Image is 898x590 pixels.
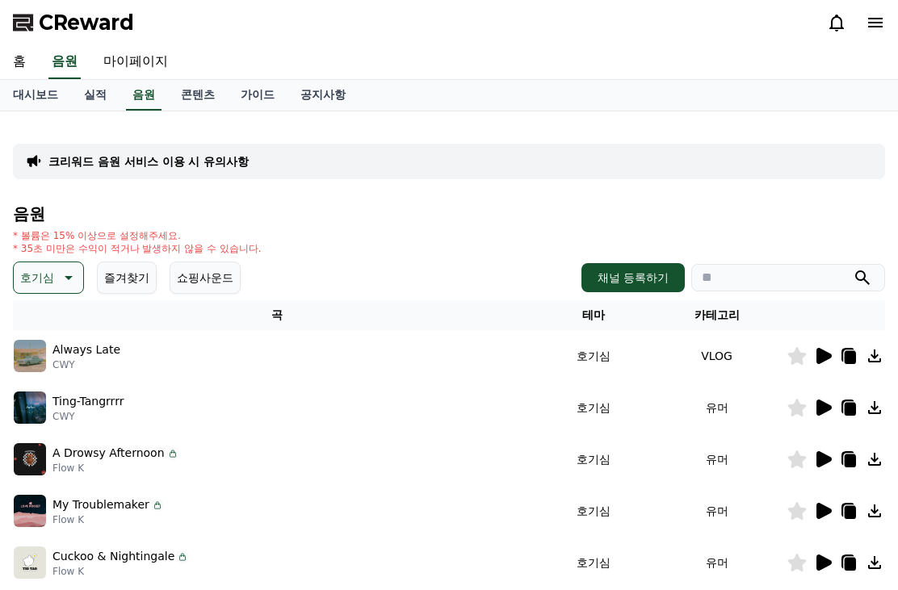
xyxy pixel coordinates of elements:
p: Flow K [52,513,164,526]
h4: 음원 [13,205,885,223]
td: 호기심 [541,537,647,588]
p: Cuckoo & Nightingale [52,548,174,565]
a: CReward [13,10,134,36]
button: 즐겨찾기 [97,262,157,294]
td: 호기심 [541,485,647,537]
td: 유머 [647,433,787,485]
button: 쇼핑사운드 [170,262,241,294]
p: Ting-Tangrrrr [52,393,124,410]
a: 공지사항 [287,80,359,111]
p: Flow K [52,565,189,578]
button: 호기심 [13,262,84,294]
td: 유머 [647,382,787,433]
img: music [14,443,46,475]
th: 테마 [541,300,647,330]
p: CWY [52,410,124,423]
td: 유머 [647,537,787,588]
img: music [14,495,46,527]
p: 호기심 [20,266,54,289]
td: 호기심 [541,330,647,382]
th: 카테고리 [647,300,787,330]
p: * 35초 미만은 수익이 적거나 발생하지 않을 수 있습니다. [13,242,262,255]
a: 마이페이지 [90,45,181,79]
a: 크리워드 음원 서비스 이용 시 유의사항 [48,153,249,169]
a: 음원 [126,80,162,111]
p: Always Late [52,341,120,358]
p: CWY [52,358,120,371]
p: Flow K [52,462,179,475]
p: * 볼륨은 15% 이상으로 설정해주세요. [13,229,262,242]
a: 가이드 [228,80,287,111]
img: music [14,340,46,372]
td: VLOG [647,330,787,382]
a: 음원 [48,45,81,79]
button: 채널 등록하기 [581,263,685,292]
td: 호기심 [541,382,647,433]
img: music [14,546,46,579]
a: 실적 [71,80,120,111]
p: A Drowsy Afternoon [52,445,165,462]
td: 유머 [647,485,787,537]
p: My Troublemaker [52,496,149,513]
span: CReward [39,10,134,36]
th: 곡 [13,300,541,330]
a: 콘텐츠 [168,80,228,111]
img: music [14,391,46,424]
td: 호기심 [541,433,647,485]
